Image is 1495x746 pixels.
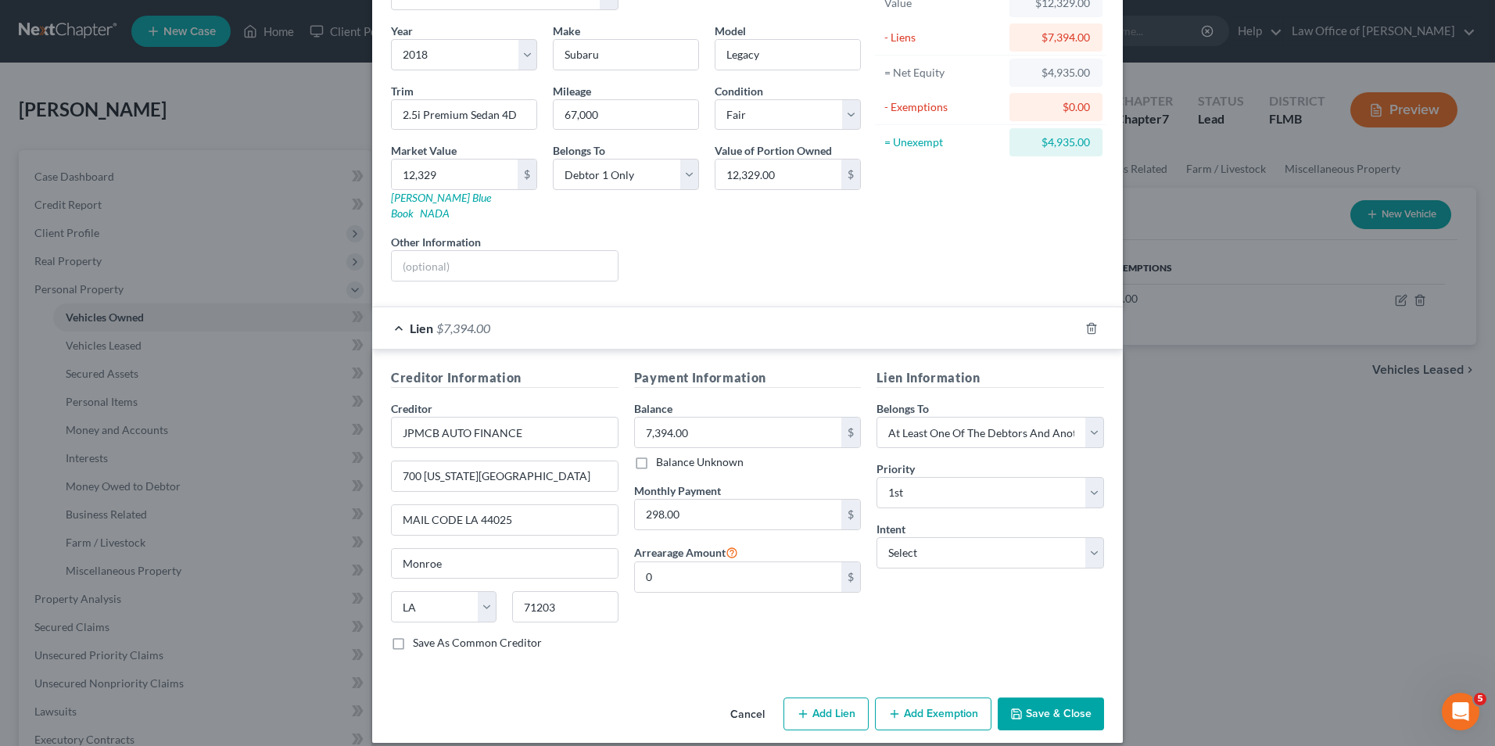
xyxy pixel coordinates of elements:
h5: Payment Information [634,368,862,388]
span: Priority [877,462,915,475]
div: - Exemptions [884,99,1002,115]
input: 0.00 [715,160,841,189]
span: Lien [410,321,433,335]
div: $0.00 [1022,99,1090,115]
input: Search creditor by name... [391,417,618,448]
input: Enter address... [392,461,618,491]
h5: Lien Information [877,368,1104,388]
input: 0.00 [635,418,842,447]
label: Value of Portion Owned [715,142,832,159]
button: Add Exemption [875,698,991,730]
input: 0.00 [635,500,842,529]
label: Condition [715,83,763,99]
input: Enter zip... [512,591,618,622]
label: Mileage [553,83,591,99]
label: Year [391,23,413,39]
span: Make [553,24,580,38]
input: ex. Nissan [554,40,698,70]
label: Save As Common Creditor [413,635,542,651]
div: $ [518,160,536,189]
label: Other Information [391,234,481,250]
h5: Creditor Information [391,368,618,388]
button: Add Lien [783,698,869,730]
label: Balance [634,400,672,417]
div: $4,935.00 [1022,134,1090,150]
input: Enter city... [392,549,618,579]
div: $ [841,160,860,189]
label: Market Value [391,142,457,159]
input: 0.00 [635,562,842,592]
span: Belongs To [877,402,929,415]
label: Intent [877,521,905,537]
span: 5 [1474,693,1486,705]
div: $4,935.00 [1022,65,1090,81]
label: Trim [391,83,414,99]
button: Save & Close [998,698,1104,730]
div: $ [841,562,860,592]
div: - Liens [884,30,1002,45]
a: [PERSON_NAME] Blue Book [391,191,491,220]
div: = Unexempt [884,134,1002,150]
input: (optional) [392,251,618,281]
input: Apt, Suite, etc... [392,505,618,535]
div: = Net Equity [884,65,1002,81]
label: Model [715,23,746,39]
input: -- [554,100,698,130]
div: $7,394.00 [1022,30,1090,45]
input: 0.00 [392,160,518,189]
div: $ [841,500,860,529]
label: Monthly Payment [634,482,721,499]
input: ex. Altima [715,40,860,70]
span: $7,394.00 [436,321,490,335]
span: Belongs To [553,144,605,157]
button: Cancel [718,699,777,730]
input: ex. LS, LT, etc [392,100,536,130]
span: Creditor [391,402,432,415]
iframe: Intercom live chat [1442,693,1479,730]
a: NADA [420,206,450,220]
label: Balance Unknown [656,454,744,470]
div: $ [841,418,860,447]
label: Arrearage Amount [634,543,738,561]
